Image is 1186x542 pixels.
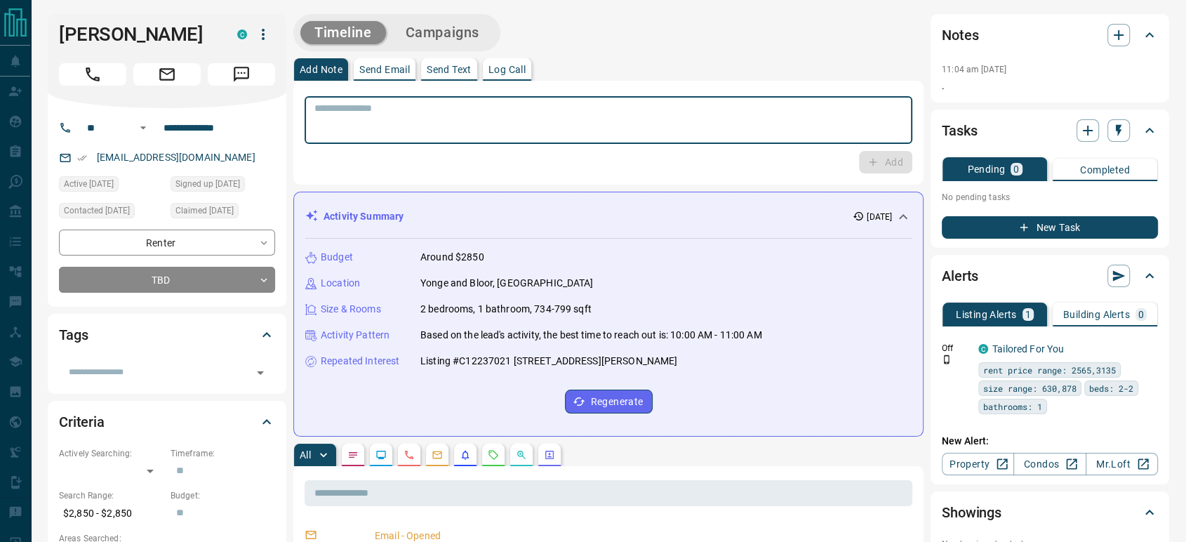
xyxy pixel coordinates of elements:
[942,342,970,355] p: Off
[59,502,164,525] p: $2,850 - $2,850
[420,354,677,369] p: Listing #C12237021 [STREET_ADDRESS][PERSON_NAME]
[59,489,164,502] p: Search Range:
[420,302,592,317] p: 2 bedrooms, 1 bathroom, 734-799 sqft
[59,23,216,46] h1: [PERSON_NAME]
[942,18,1158,52] div: Notes
[171,447,275,460] p: Timeframe:
[375,449,387,461] svg: Lead Browsing Activity
[488,65,526,74] p: Log Call
[237,29,247,39] div: condos.ca
[171,203,275,223] div: Mon Aug 11 2025
[1080,165,1130,175] p: Completed
[1013,453,1086,475] a: Condos
[983,363,1116,377] span: rent price range: 2565,3135
[992,343,1064,355] a: Tailored For You
[1089,381,1133,395] span: beds: 2-2
[59,203,164,223] div: Mon Aug 11 2025
[565,390,653,414] button: Regenerate
[427,65,472,74] p: Send Text
[942,501,1001,524] h2: Showings
[59,267,275,293] div: TBD
[59,230,275,256] div: Renter
[59,63,126,86] span: Call
[942,259,1158,293] div: Alerts
[347,449,359,461] svg: Notes
[420,276,593,291] p: Yonge and Bloor, [GEOGRAPHIC_DATA]
[420,250,484,265] p: Around $2850
[942,355,952,364] svg: Push Notification Only
[175,177,240,191] span: Signed up [DATE]
[420,328,762,343] p: Based on the lead's activity, the best time to reach out is: 10:00 AM - 11:00 AM
[59,405,275,439] div: Criteria
[488,449,499,461] svg: Requests
[321,276,360,291] p: Location
[1138,310,1144,319] p: 0
[867,211,892,223] p: [DATE]
[956,310,1017,319] p: Listing Alerts
[305,204,912,230] div: Activity Summary[DATE]
[942,79,1158,93] p: .
[359,65,410,74] p: Send Email
[392,21,493,44] button: Campaigns
[942,434,1158,449] p: New Alert:
[942,24,978,46] h2: Notes
[516,449,527,461] svg: Opportunities
[1013,164,1019,174] p: 0
[978,344,988,354] div: condos.ca
[133,63,201,86] span: Email
[967,164,1005,174] p: Pending
[544,449,555,461] svg: Agent Actions
[59,176,164,196] div: Mon Aug 11 2025
[171,489,275,502] p: Budget:
[97,152,255,163] a: [EMAIL_ADDRESS][DOMAIN_NAME]
[171,176,275,196] div: Mon Aug 11 2025
[942,496,1158,529] div: Showings
[208,63,275,86] span: Message
[135,119,152,136] button: Open
[321,250,353,265] p: Budget
[300,65,342,74] p: Add Note
[251,363,270,383] button: Open
[300,450,311,460] p: All
[1086,453,1158,475] a: Mr.Loft
[321,302,381,317] p: Size & Rooms
[64,204,130,218] span: Contacted [DATE]
[1063,310,1130,319] p: Building Alerts
[59,411,105,433] h2: Criteria
[324,209,404,224] p: Activity Summary
[942,453,1014,475] a: Property
[942,114,1158,147] div: Tasks
[942,187,1158,208] p: No pending tasks
[983,381,1077,395] span: size range: 630,878
[432,449,443,461] svg: Emails
[321,328,389,343] p: Activity Pattern
[175,204,234,218] span: Claimed [DATE]
[321,354,399,369] p: Repeated Interest
[460,449,471,461] svg: Listing Alerts
[942,119,977,142] h2: Tasks
[1025,310,1031,319] p: 1
[59,324,88,346] h2: Tags
[77,153,87,163] svg: Email Verified
[942,265,978,287] h2: Alerts
[983,399,1042,414] span: bathrooms: 1
[59,318,275,352] div: Tags
[404,449,415,461] svg: Calls
[300,21,386,44] button: Timeline
[59,447,164,460] p: Actively Searching:
[942,216,1158,239] button: New Task
[942,65,1006,74] p: 11:04 am [DATE]
[64,177,114,191] span: Active [DATE]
